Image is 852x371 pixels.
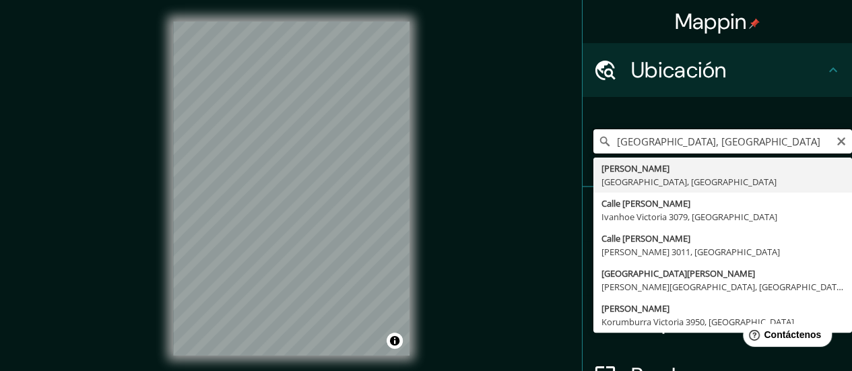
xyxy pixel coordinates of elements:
iframe: Lanzador de widgets de ayuda [732,318,837,356]
canvas: Mapa [173,22,409,356]
div: Estilo [583,241,852,295]
div: Patas [583,187,852,241]
font: [PERSON_NAME] 3011, [GEOGRAPHIC_DATA] [601,246,780,258]
font: [PERSON_NAME][GEOGRAPHIC_DATA], [GEOGRAPHIC_DATA] [601,281,845,293]
input: Elige tu ciudad o zona [593,129,852,154]
font: [PERSON_NAME] [601,162,669,174]
font: Calle [PERSON_NAME] [601,197,690,209]
font: [GEOGRAPHIC_DATA][PERSON_NAME] [601,267,755,279]
button: Activar o desactivar atribución [387,333,403,349]
img: pin-icon.png [749,18,760,29]
font: Korumburra Victoria 3950, [GEOGRAPHIC_DATA] [601,316,794,328]
font: Ubicación [631,56,727,84]
font: [GEOGRAPHIC_DATA], [GEOGRAPHIC_DATA] [601,176,777,188]
button: Claro [836,134,847,147]
font: [PERSON_NAME] [601,302,669,314]
font: Mappin [675,7,747,36]
div: Ubicación [583,43,852,97]
font: Ivanhoe Victoria 3079, [GEOGRAPHIC_DATA] [601,211,777,223]
font: Calle [PERSON_NAME] [601,232,690,244]
div: Disposición [583,295,852,349]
